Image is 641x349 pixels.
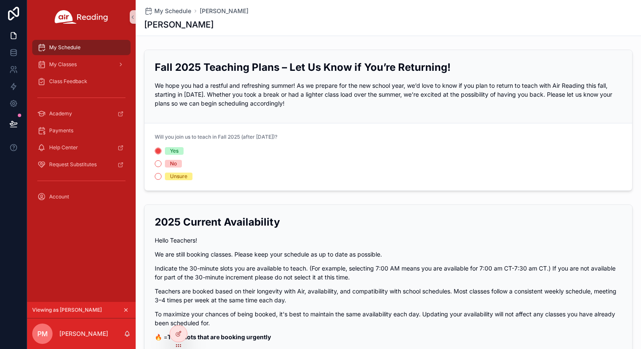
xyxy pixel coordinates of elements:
a: Request Substitutes [32,157,131,172]
a: Payments [32,123,131,138]
span: My Schedule [154,7,191,15]
p: We hope you had a restful and refreshing summer! As we prepare for the new school year, we’d love... [155,81,622,108]
h2: Fall 2025 Teaching Plans – Let Us Know if You’re Returning! [155,60,622,74]
a: My Schedule [144,7,191,15]
p: We are still booking classes. Please keep your schedule as up to date as possible. [155,250,622,259]
h1: [PERSON_NAME] [144,19,214,31]
img: App logo [55,10,108,24]
span: Academy [49,110,72,117]
span: PM [37,329,48,339]
p: 🔥 = [155,332,622,341]
p: [PERSON_NAME] [59,329,108,338]
p: Hello Teachers! [155,236,622,245]
div: Unsure [170,173,187,180]
strong: Timeslots that are booking urgently [167,333,271,341]
span: Payments [49,127,73,134]
p: Teachers are booked based on their longevity with Air, availability, and compatibility with schoo... [155,287,622,304]
span: Request Substitutes [49,161,97,168]
a: My Schedule [32,40,131,55]
h2: 2025 Current Availability [155,215,622,229]
span: Class Feedback [49,78,87,85]
a: Help Center [32,140,131,155]
a: Academy [32,106,131,121]
a: My Classes [32,57,131,72]
span: My Schedule [49,44,81,51]
div: Yes [170,147,178,155]
a: Class Feedback [32,74,131,89]
span: Viewing as [PERSON_NAME] [32,307,102,313]
span: Will you join us to teach in Fall 2025 (after [DATE])? [155,134,277,140]
p: To maximize your chances of being booked, it's best to maintain the same availability each day. U... [155,310,622,327]
span: Help Center [49,144,78,151]
span: Account [49,193,69,200]
div: scrollable content [27,34,136,215]
div: No [170,160,177,168]
p: Indicate the 30-minute slots you are available to teach. (For example, selecting 7:00 AM means yo... [155,264,622,282]
a: Account [32,189,131,204]
span: My Classes [49,61,77,68]
a: [PERSON_NAME] [200,7,248,15]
